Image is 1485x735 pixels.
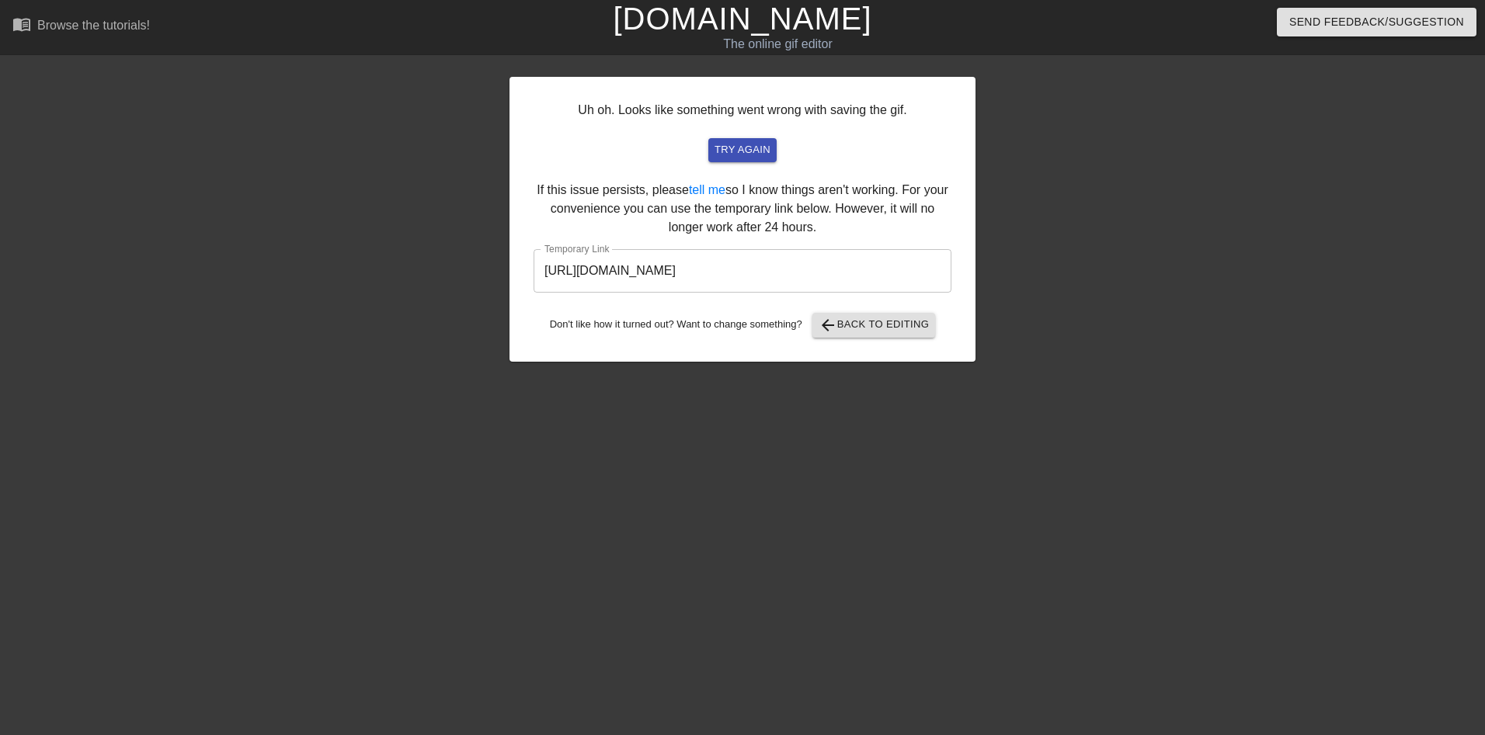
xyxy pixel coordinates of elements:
span: arrow_back [819,316,837,335]
button: try again [708,138,777,162]
button: Back to Editing [812,313,936,338]
span: menu_book [12,15,31,33]
div: The online gif editor [503,35,1052,54]
a: Browse the tutorials! [12,15,150,39]
button: Send Feedback/Suggestion [1277,8,1476,36]
span: Send Feedback/Suggestion [1289,12,1464,32]
div: Uh oh. Looks like something went wrong with saving the gif. If this issue persists, please so I k... [509,77,976,362]
a: tell me [689,183,725,196]
div: Don't like how it turned out? Want to change something? [534,313,951,338]
a: [DOMAIN_NAME] [613,2,871,36]
div: Browse the tutorials! [37,19,150,32]
span: Back to Editing [819,316,930,335]
input: bare [534,249,951,293]
span: try again [715,141,770,159]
